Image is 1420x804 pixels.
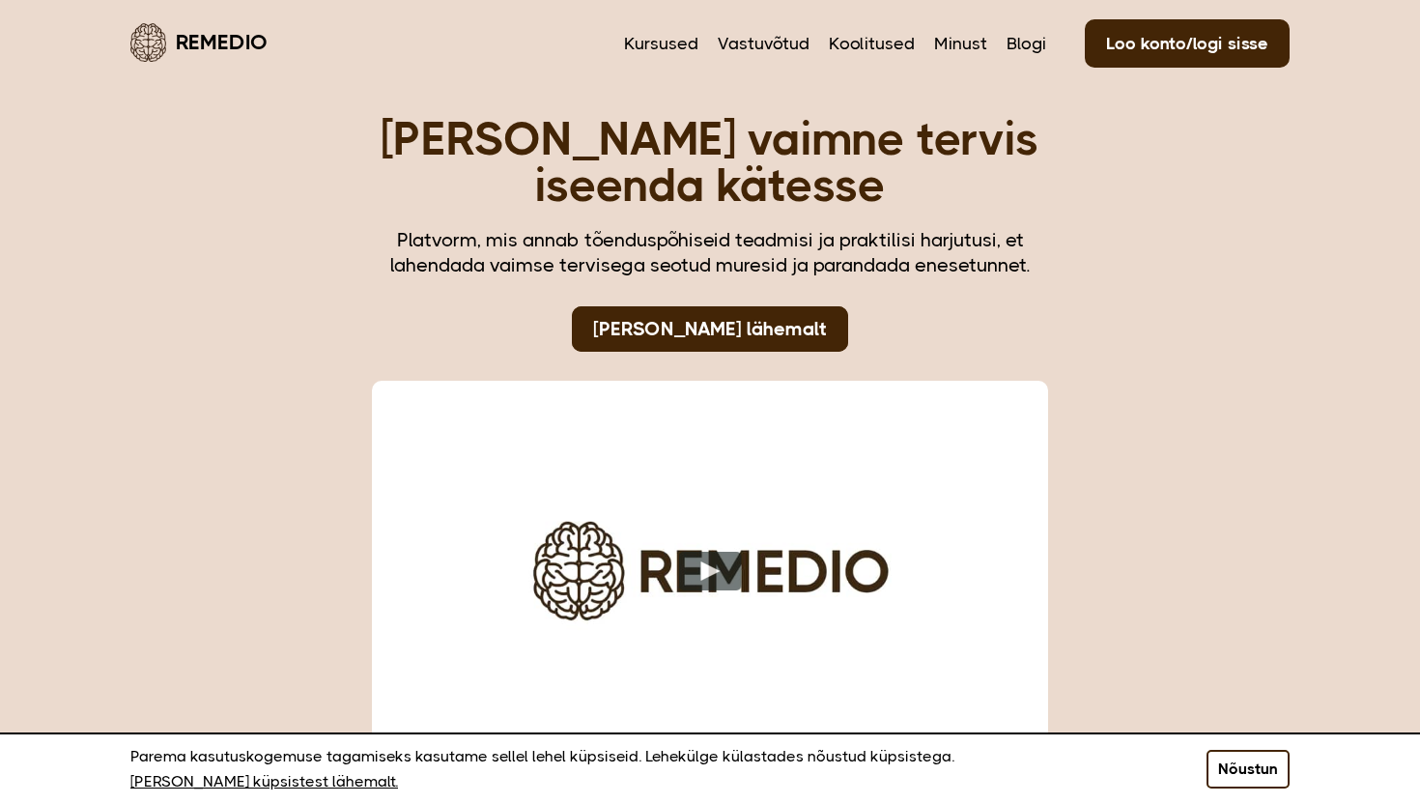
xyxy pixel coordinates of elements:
[934,31,987,56] a: Minust
[829,31,915,56] a: Koolitused
[130,744,1158,794] p: Parema kasutuskogemuse tagamiseks kasutame sellel lehel küpsiseid. Lehekülge külastades nõustud k...
[1085,19,1290,68] a: Loo konto/logi sisse
[372,116,1048,209] h1: [PERSON_NAME] vaimne tervis iseenda kätesse
[1007,31,1046,56] a: Blogi
[679,552,742,590] button: Play video
[130,19,268,65] a: Remedio
[1207,750,1290,789] button: Nõustun
[572,306,848,352] a: [PERSON_NAME] lähemalt
[130,769,398,794] a: [PERSON_NAME] küpsistest lähemalt.
[130,23,166,62] img: Remedio logo
[372,228,1048,278] div: Platvorm, mis annab tõenduspõhiseid teadmisi ja praktilisi harjutusi, et lahendada vaimse tervise...
[718,31,809,56] a: Vastuvõtud
[624,31,698,56] a: Kursused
